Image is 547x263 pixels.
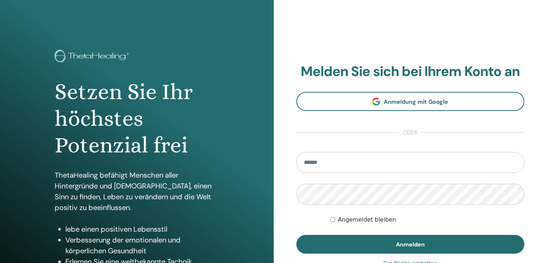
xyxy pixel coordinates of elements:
[296,63,525,80] h2: Melden Sie sich bei Ihrem Konto an
[65,235,219,256] li: Verbesserung der emotionalen und körperlichen Gesundheit
[296,92,525,111] a: Anmeldung mit Google
[384,98,448,106] span: Anmeldung mit Google
[65,224,219,235] li: lebe einen positiven Lebensstil
[55,170,219,213] p: ThetaHealing befähigt Menschen aller Hintergründe und [DEMOGRAPHIC_DATA], einen Sinn zu finden, L...
[296,235,525,254] button: Anmelden
[331,215,524,224] div: Keep me authenticated indefinitely or until I manually logout
[396,241,425,248] span: Anmelden
[55,79,219,159] h1: Setzen Sie Ihr höchstes Potenzial frei
[399,128,421,137] span: oder
[338,215,396,224] label: Angemeldet bleiben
